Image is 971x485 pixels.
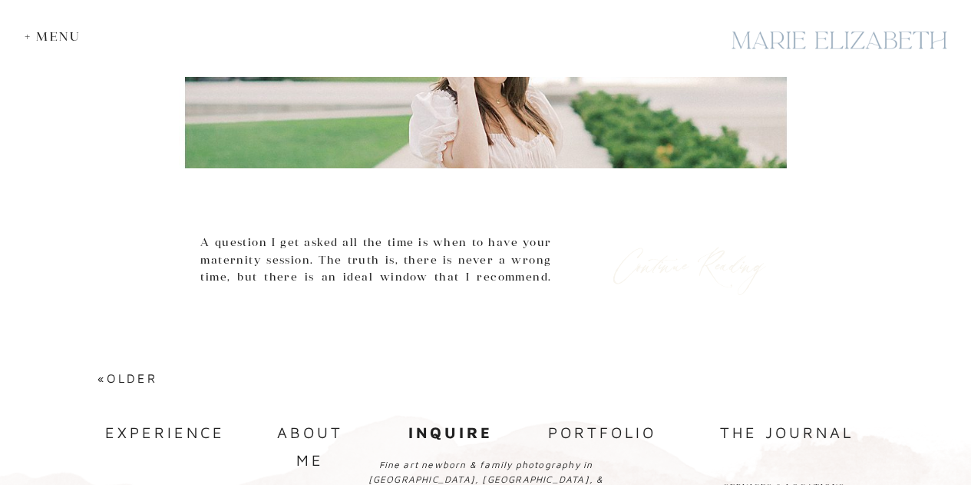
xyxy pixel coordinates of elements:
[200,234,551,337] p: A question I get asked all the time is when to have your maternity session. The truth is, there i...
[25,29,88,44] div: + Menu
[706,419,867,445] a: the journal
[545,419,660,448] a: portfolio
[609,250,770,270] a: Continue Reading
[408,424,493,441] b: inquire
[97,371,157,385] a: «Older
[105,419,220,447] a: experience
[403,419,499,444] a: inquire
[260,419,361,445] a: about me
